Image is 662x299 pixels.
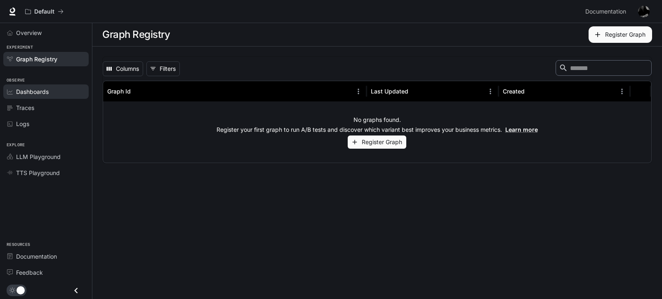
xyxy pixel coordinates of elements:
[132,85,144,98] button: Sort
[16,119,29,128] span: Logs
[16,168,60,177] span: TTS Playground
[146,61,180,76] button: Show filters
[16,268,43,277] span: Feedback
[107,88,131,95] div: Graph Id
[348,135,406,149] button: Register Graph
[616,85,628,98] button: Menu
[3,265,89,280] a: Feedback
[217,126,538,134] p: Register your first graph to run A/B tests and discover which variant best improves your business...
[636,3,652,20] button: User avatar
[3,249,89,264] a: Documentation
[505,126,538,133] a: Learn more
[525,85,538,98] button: Sort
[638,6,650,17] img: User avatar
[16,55,57,63] span: Graph Registry
[585,7,626,17] span: Documentation
[16,103,34,112] span: Traces
[3,117,89,131] a: Logs
[3,166,89,180] a: TTS Playground
[3,26,89,40] a: Overview
[102,26,170,43] h1: Graph Registry
[353,116,401,124] p: No graphs found.
[16,285,25,294] span: Dark mode toggle
[589,26,652,43] button: Register Graph
[21,3,67,20] button: All workspaces
[16,252,57,261] span: Documentation
[484,85,497,98] button: Menu
[16,28,42,37] span: Overview
[3,52,89,66] a: Graph Registry
[3,149,89,164] a: LLM Playground
[371,88,408,95] div: Last Updated
[67,282,85,299] button: Close drawer
[16,87,49,96] span: Dashboards
[352,85,365,98] button: Menu
[103,61,143,76] button: Select columns
[503,88,525,95] div: Created
[409,85,422,98] button: Sort
[582,3,632,20] a: Documentation
[16,152,61,161] span: LLM Playground
[556,60,652,77] div: Search
[3,100,89,115] a: Traces
[34,8,54,15] p: Default
[3,84,89,99] a: Dashboards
